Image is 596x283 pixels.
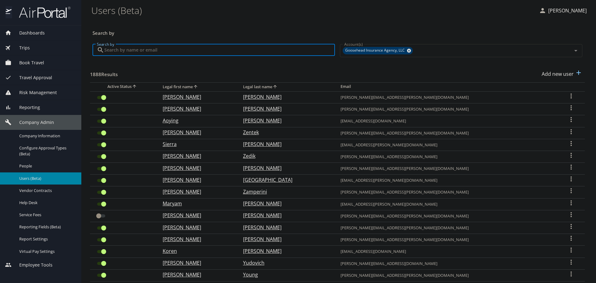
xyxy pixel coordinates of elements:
span: Trips [11,44,30,51]
td: [EMAIL_ADDRESS][PERSON_NAME][DOMAIN_NAME] [336,175,558,186]
p: [PERSON_NAME] [163,259,231,267]
p: [PERSON_NAME] [163,93,231,101]
p: [PERSON_NAME] [243,117,328,124]
th: Active Status [90,82,158,91]
button: sort [132,84,138,90]
p: [PERSON_NAME] [243,164,328,172]
p: [PERSON_NAME] [163,176,231,184]
img: airportal-logo.png [12,6,70,18]
td: [PERSON_NAME][EMAIL_ADDRESS][DOMAIN_NAME] [336,258,558,269]
p: [PERSON_NAME] [163,271,231,278]
td: [EMAIL_ADDRESS][PERSON_NAME][DOMAIN_NAME] [336,139,558,151]
td: [PERSON_NAME][EMAIL_ADDRESS][PERSON_NAME][DOMAIN_NAME] [336,127,558,139]
span: Book Travel [11,59,44,66]
p: [PERSON_NAME] [163,152,231,160]
span: Reporting Fields (Beta) [19,224,74,230]
span: Reporting [11,104,40,111]
p: [PERSON_NAME] [163,212,231,219]
span: Users (Beta) [19,176,74,181]
h3: Search by [93,26,582,37]
h1: Users (Beta) [91,1,534,20]
td: [PERSON_NAME][EMAIL_ADDRESS][PERSON_NAME][DOMAIN_NAME] [336,210,558,222]
span: Goosehead Insurance Agency, LLC [343,47,409,54]
td: [PERSON_NAME][EMAIL_ADDRESS][PERSON_NAME][DOMAIN_NAME] [336,103,558,115]
span: People [19,163,74,169]
p: [PERSON_NAME] [163,129,231,136]
button: [PERSON_NAME] [536,5,589,16]
span: Risk Management [11,89,57,96]
p: [PERSON_NAME] [243,140,328,148]
p: Add new user [542,70,574,78]
td: [EMAIL_ADDRESS][DOMAIN_NAME] [336,246,558,258]
p: [PERSON_NAME] [163,188,231,195]
p: [PERSON_NAME] [163,105,231,112]
div: Goosehead Insurance Agency, LLC [343,47,413,54]
img: icon-airportal.png [6,6,12,18]
th: Email [336,82,558,91]
p: Aoying [163,117,231,124]
p: Sierra [163,140,231,148]
p: Young [243,271,328,278]
p: [PERSON_NAME] [243,235,328,243]
td: [PERSON_NAME][EMAIL_ADDRESS][PERSON_NAME][DOMAIN_NAME] [336,91,558,103]
td: [EMAIL_ADDRESS][PERSON_NAME][DOMAIN_NAME] [336,198,558,210]
span: Vendor Contracts [19,188,74,194]
p: [PERSON_NAME] [546,7,587,14]
p: Zedik [243,152,328,160]
th: Legal first name [158,82,238,91]
p: Koren [163,247,231,255]
p: Maryam [163,200,231,207]
td: [PERSON_NAME][EMAIL_ADDRESS][PERSON_NAME][DOMAIN_NAME] [336,186,558,198]
h3: 1888 Results [90,67,118,78]
p: [PERSON_NAME] [243,212,328,219]
p: [PERSON_NAME] [163,164,231,172]
td: [PERSON_NAME][EMAIL_ADDRESS][PERSON_NAME][DOMAIN_NAME] [336,234,558,246]
p: [PERSON_NAME] [163,235,231,243]
span: Service Fees [19,212,74,218]
p: [PERSON_NAME] [243,200,328,207]
span: Help Desk [19,200,74,206]
td: [PERSON_NAME][EMAIL_ADDRESS][PERSON_NAME][DOMAIN_NAME] [336,163,558,175]
p: Yudovich [243,259,328,267]
input: Search by name or email [104,44,335,56]
p: Zamperini [243,188,328,195]
p: [PERSON_NAME] [243,224,328,231]
button: Add new user [539,67,585,81]
td: [PERSON_NAME][EMAIL_ADDRESS][DOMAIN_NAME] [336,151,558,162]
button: sort [272,84,278,90]
span: Virtual Pay Settings [19,249,74,254]
button: sort [193,84,199,90]
span: Employee Tools [11,262,52,268]
button: Open [571,46,580,55]
p: [PERSON_NAME] [243,247,328,255]
p: Zentek [243,129,328,136]
span: Company Information [19,133,74,139]
p: [PERSON_NAME] [243,105,328,112]
td: [PERSON_NAME][EMAIL_ADDRESS][PERSON_NAME][DOMAIN_NAME] [336,222,558,234]
span: Company Admin [11,119,54,126]
span: Dashboards [11,30,45,36]
p: [GEOGRAPHIC_DATA] [243,176,328,184]
span: Travel Approval [11,74,52,81]
span: Configure Approval Types (Beta) [19,145,74,157]
th: Legal last name [238,82,336,91]
span: Report Settings [19,236,74,242]
p: [PERSON_NAME] [163,224,231,231]
p: [PERSON_NAME] [243,93,328,101]
td: [EMAIL_ADDRESS][DOMAIN_NAME] [336,115,558,127]
td: [PERSON_NAME][EMAIL_ADDRESS][PERSON_NAME][DOMAIN_NAME] [336,269,558,281]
